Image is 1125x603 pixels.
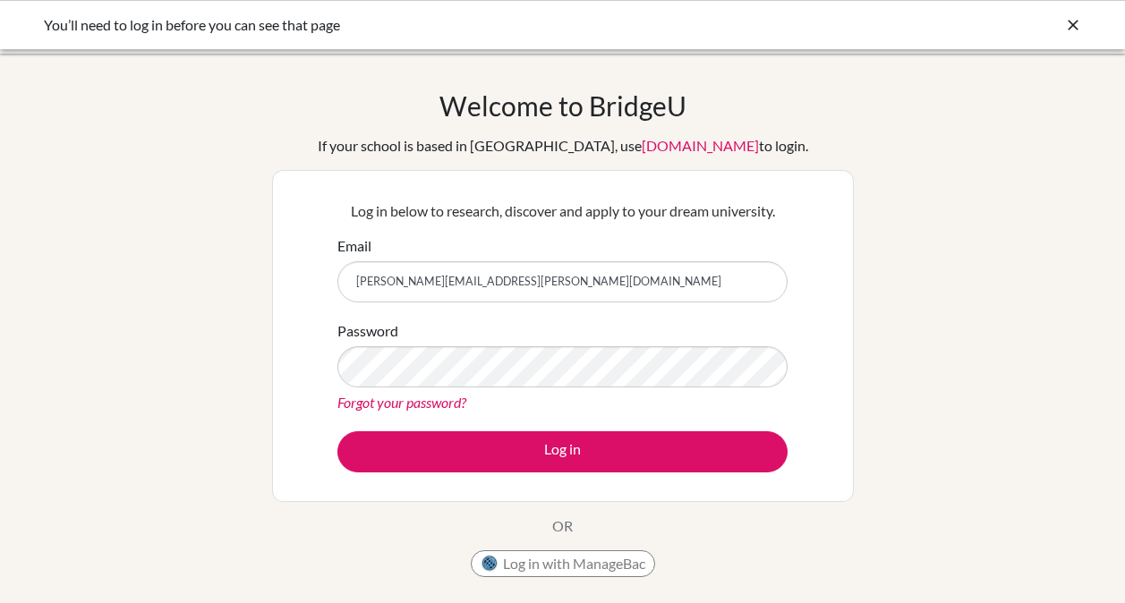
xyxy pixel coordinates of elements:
[318,135,808,157] div: If your school is based in [GEOGRAPHIC_DATA], use to login.
[337,431,788,472] button: Log in
[337,200,788,222] p: Log in below to research, discover and apply to your dream university.
[337,320,398,342] label: Password
[642,137,759,154] a: [DOMAIN_NAME]
[471,550,655,577] button: Log in with ManageBac
[337,394,466,411] a: Forgot your password?
[439,89,686,122] h1: Welcome to BridgeU
[552,515,573,537] p: OR
[44,14,814,36] div: You’ll need to log in before you can see that page
[337,235,371,257] label: Email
